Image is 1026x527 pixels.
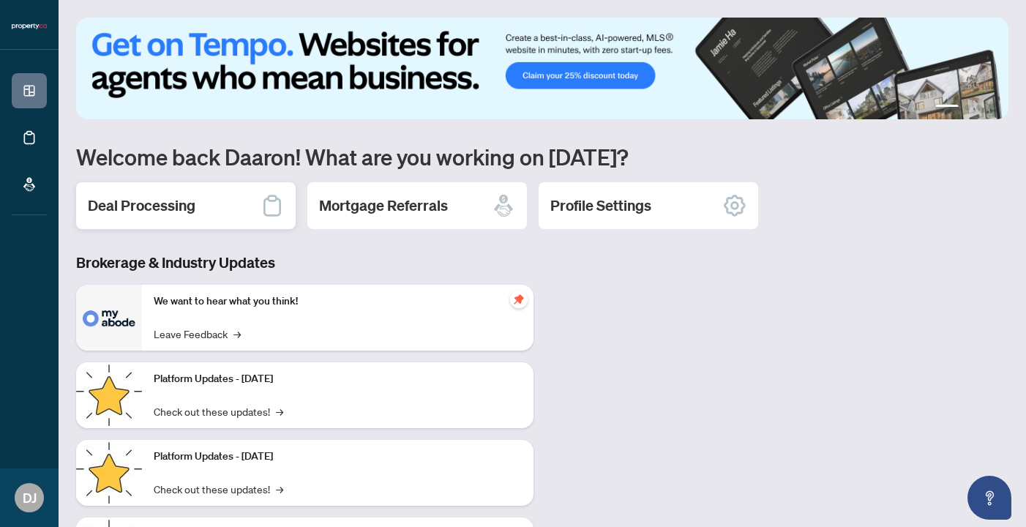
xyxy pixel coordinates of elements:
span: DJ [23,487,37,508]
h2: Deal Processing [88,195,195,216]
img: Slide 0 [76,18,1008,119]
span: → [276,481,283,497]
h2: Mortgage Referrals [319,195,448,216]
a: Leave Feedback→ [154,326,241,342]
button: 4 [988,105,994,111]
h3: Brokerage & Industry Updates [76,253,533,273]
h1: Welcome back Daaron! What are you working on [DATE]? [76,143,1008,171]
span: pushpin [510,291,528,308]
p: Platform Updates - [DATE] [154,449,522,465]
button: Open asap [967,476,1011,520]
button: 1 [935,105,959,111]
button: 2 [965,105,970,111]
img: We want to hear what you think! [76,285,142,351]
p: We want to hear what you think! [154,294,522,310]
img: Platform Updates - July 8, 2025 [76,440,142,506]
img: logo [12,22,47,31]
p: Platform Updates - [DATE] [154,371,522,387]
button: 3 [976,105,982,111]
img: Platform Updates - July 21, 2025 [76,362,142,428]
h2: Profile Settings [550,195,651,216]
span: → [276,403,283,419]
a: Check out these updates!→ [154,403,283,419]
a: Check out these updates!→ [154,481,283,497]
span: → [233,326,241,342]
